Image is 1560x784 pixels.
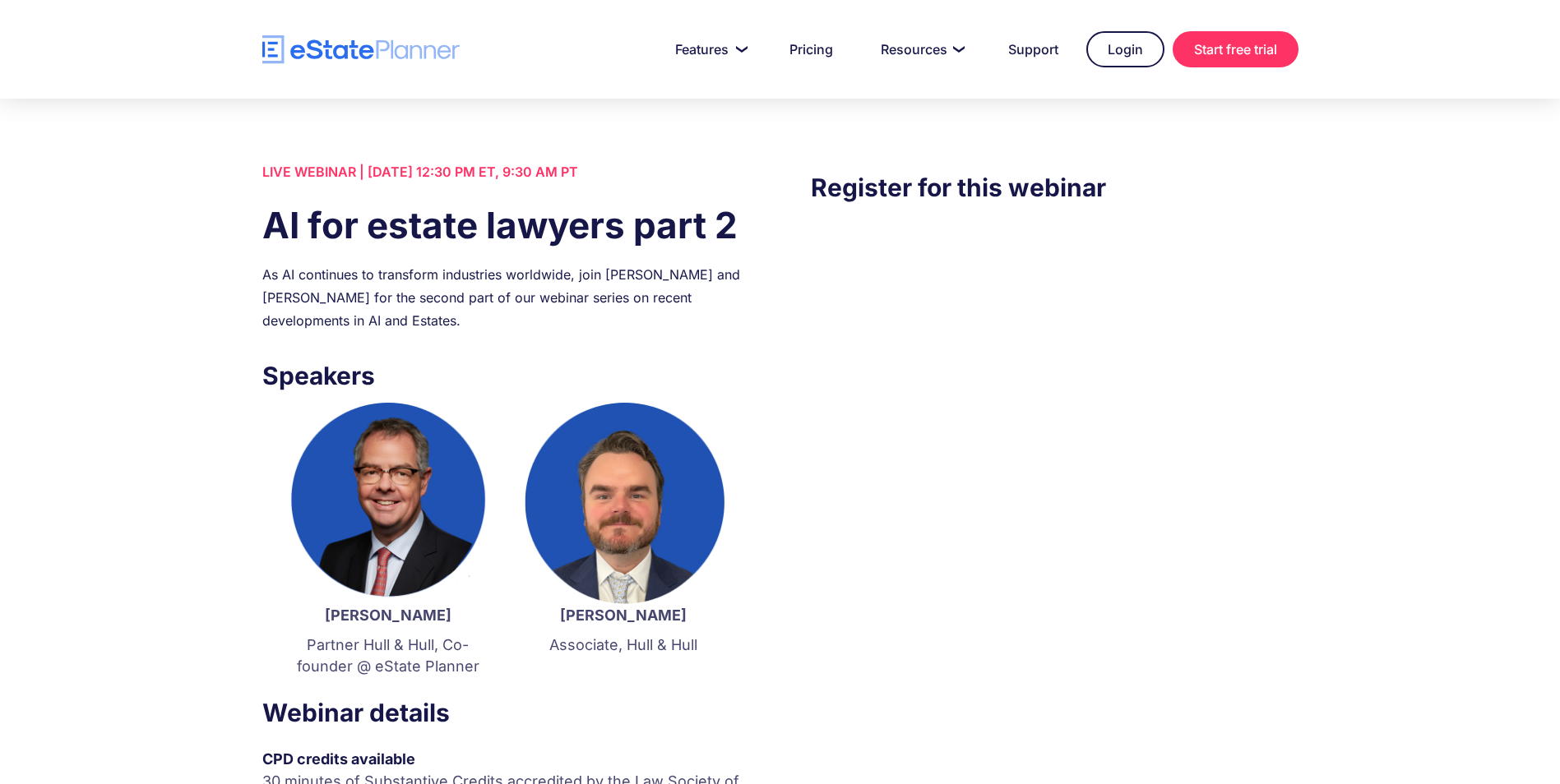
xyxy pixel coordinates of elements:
[655,33,761,66] a: Features
[770,33,853,66] a: Pricing
[1086,31,1164,67] a: Login
[287,634,489,677] p: Partner Hull & Hull, Co-founder @ eState Planner
[262,200,749,251] h1: AI for estate lawyers part 2
[262,263,749,332] div: As AI continues to transform industries worldwide, join [PERSON_NAME] and [PERSON_NAME] for the s...
[262,160,749,183] div: LIVE WEBINAR | [DATE] 12:30 PM ET, 9:30 AM PT
[262,357,749,394] h3: Speakers
[325,606,451,624] strong: [PERSON_NAME]
[262,35,460,64] a: home
[522,634,724,656] p: Associate, Hull & Hull
[988,33,1078,66] a: Support
[1173,31,1298,67] a: Start free trial
[262,694,749,731] h3: Webinar details
[560,606,687,624] strong: [PERSON_NAME]
[861,33,980,66] a: Resources
[262,750,415,768] strong: CPD credits available
[811,168,1298,206] h3: Register for this webinar
[811,239,1298,519] iframe: Form 0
